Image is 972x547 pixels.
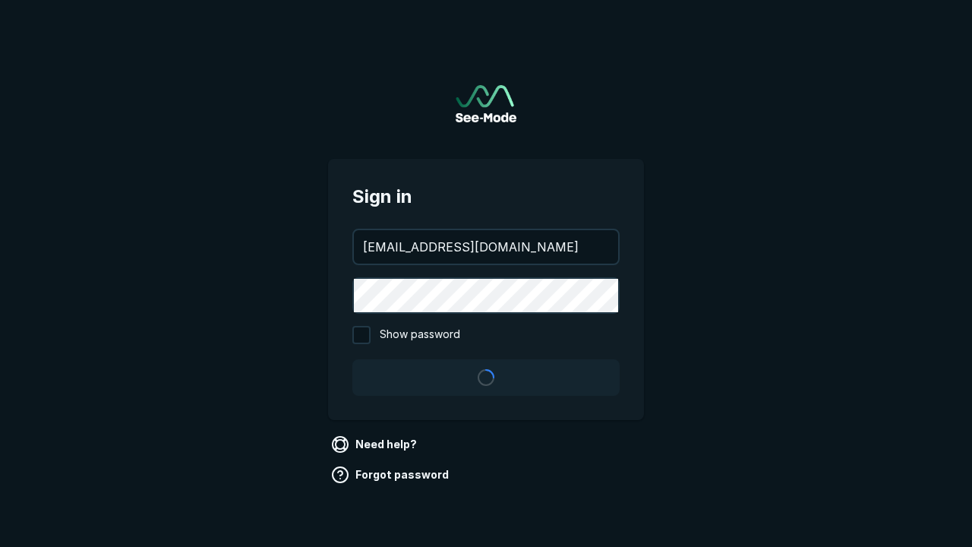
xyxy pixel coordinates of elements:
a: Go to sign in [456,85,516,122]
a: Need help? [328,432,423,457]
a: Forgot password [328,463,455,487]
span: Show password [380,326,460,344]
img: See-Mode Logo [456,85,516,122]
span: Sign in [352,183,620,210]
input: your@email.com [354,230,618,264]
